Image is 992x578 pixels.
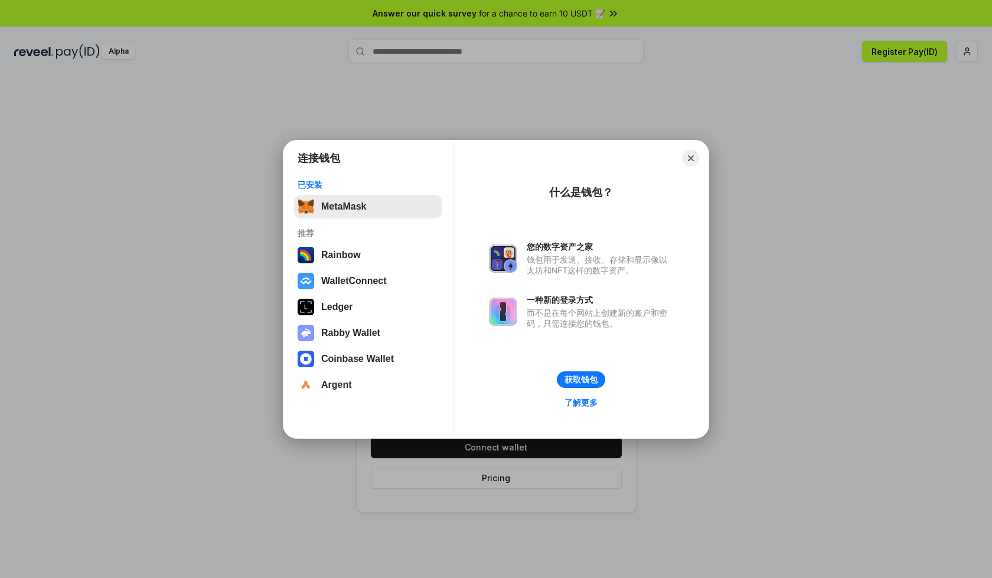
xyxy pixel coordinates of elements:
[294,295,442,319] button: Ledger
[557,371,605,388] button: 获取钱包
[321,201,366,212] div: MetaMask
[321,250,361,260] div: Rainbow
[294,269,442,293] button: WalletConnect
[564,374,598,385] div: 获取钱包
[321,302,353,312] div: Ledger
[298,151,340,165] h1: 连接钱包
[298,325,314,341] img: svg+xml,%3Csvg%20xmlns%3D%22http%3A%2F%2Fwww.w3.org%2F2000%2Fsvg%22%20fill%3D%22none%22%20viewBox...
[557,395,605,410] a: 了解更多
[489,244,517,273] img: svg+xml,%3Csvg%20xmlns%3D%22http%3A%2F%2Fwww.w3.org%2F2000%2Fsvg%22%20fill%3D%22none%22%20viewBox...
[527,295,673,305] div: 一种新的登录方式
[549,185,613,200] div: 什么是钱包？
[527,254,673,276] div: 钱包用于发送、接收、存储和显示像以太坊和NFT这样的数字资产。
[298,228,439,239] div: 推荐
[321,354,394,364] div: Coinbase Wallet
[298,179,439,190] div: 已安装
[298,247,314,263] img: svg+xml,%3Csvg%20width%3D%22120%22%20height%3D%22120%22%20viewBox%3D%220%200%20120%20120%22%20fil...
[294,321,442,345] button: Rabby Wallet
[321,380,352,390] div: Argent
[321,276,387,286] div: WalletConnect
[298,351,314,367] img: svg+xml,%3Csvg%20width%3D%2228%22%20height%3D%2228%22%20viewBox%3D%220%200%2028%2028%22%20fill%3D...
[294,243,442,267] button: Rainbow
[294,195,442,218] button: MetaMask
[321,328,380,338] div: Rabby Wallet
[298,273,314,289] img: svg+xml,%3Csvg%20width%3D%2228%22%20height%3D%2228%22%20viewBox%3D%220%200%2028%2028%22%20fill%3D...
[527,308,673,329] div: 而不是在每个网站上创建新的账户和密码，只需连接您的钱包。
[527,241,673,252] div: 您的数字资产之家
[294,347,442,371] button: Coinbase Wallet
[298,198,314,215] img: svg+xml,%3Csvg%20fill%3D%22none%22%20height%3D%2233%22%20viewBox%3D%220%200%2035%2033%22%20width%...
[489,298,517,326] img: svg+xml,%3Csvg%20xmlns%3D%22http%3A%2F%2Fwww.w3.org%2F2000%2Fsvg%22%20fill%3D%22none%22%20viewBox...
[298,299,314,315] img: svg+xml,%3Csvg%20xmlns%3D%22http%3A%2F%2Fwww.w3.org%2F2000%2Fsvg%22%20width%3D%2228%22%20height%3...
[294,373,442,397] button: Argent
[683,150,699,166] button: Close
[564,397,598,408] div: 了解更多
[298,377,314,393] img: svg+xml,%3Csvg%20width%3D%2228%22%20height%3D%2228%22%20viewBox%3D%220%200%2028%2028%22%20fill%3D...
